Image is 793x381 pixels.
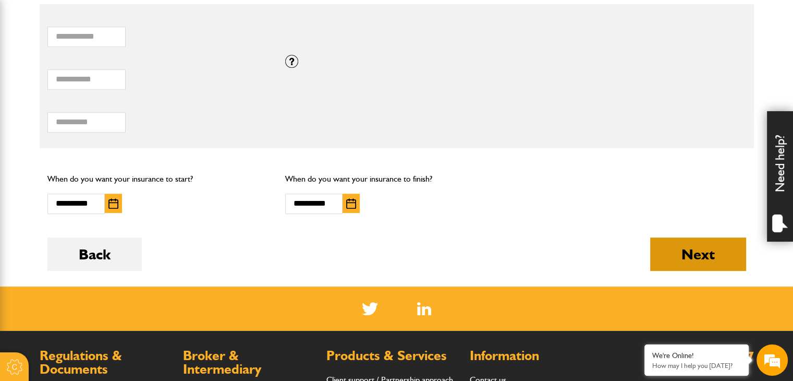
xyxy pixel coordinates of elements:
p: When do you want your insurance to start? [47,172,270,186]
button: Back [47,237,142,271]
div: Need help? [767,111,793,242]
img: d_20077148190_company_1631870298795_20077148190 [18,58,44,73]
img: Choose date [108,198,118,209]
h2: Broker & Intermediary [183,349,316,376]
p: How may I help you today? [652,362,741,370]
h2: Information [470,349,603,363]
h2: Regulations & Documents [40,349,173,376]
input: Enter your phone number [14,158,190,181]
div: Minimize live chat window [171,5,196,30]
input: Enter your last name [14,97,190,120]
img: Linked In [417,302,431,315]
a: LinkedIn [417,302,431,315]
div: Chat with us now [54,58,175,72]
button: Next [650,237,746,271]
p: When do you want your insurance to finish? [285,172,508,186]
h2: Products & Services [326,349,459,363]
input: Enter your email address [14,127,190,150]
em: Start Chat [142,300,189,314]
div: We're Online! [652,351,741,360]
img: Choose date [346,198,356,209]
textarea: Type your message and hit 'Enter' [14,189,190,290]
img: Twitter [362,302,378,315]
